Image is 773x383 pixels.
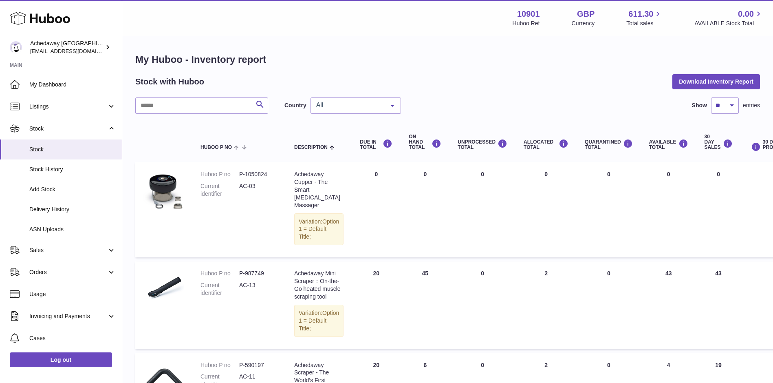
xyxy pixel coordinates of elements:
[200,270,239,277] dt: Huboo P no
[29,334,116,342] span: Cases
[29,166,116,173] span: Stock History
[696,162,741,257] td: 0
[515,261,577,349] td: 2
[29,312,107,320] span: Invoicing and Payments
[641,162,696,257] td: 0
[29,246,107,254] span: Sales
[284,102,306,109] label: Country
[607,362,610,368] span: 0
[10,352,112,367] a: Log out
[294,145,328,150] span: Description
[294,270,344,301] div: Achedaway Mini Scraper：On-the-Go heated muscle scraping tool
[299,310,339,332] span: Option 1 = Default Title;
[628,9,653,20] span: 611.30
[705,134,733,151] div: 30 DAY SALES
[449,261,515,349] td: 0
[200,170,239,178] dt: Huboo P no
[352,261,401,349] td: 20
[29,268,107,276] span: Orders
[572,20,595,27] div: Currency
[694,9,763,27] a: 0.00 AVAILABLE Stock Total
[607,171,610,177] span: 0
[200,281,239,297] dt: Current identifier
[401,162,449,257] td: 0
[458,139,507,150] div: UNPROCESSED Total
[577,9,595,20] strong: GBP
[607,270,610,277] span: 0
[200,361,239,369] dt: Huboo P no
[626,9,663,27] a: 611.30 Total sales
[694,20,763,27] span: AVAILABLE Stock Total
[29,290,116,298] span: Usage
[314,101,384,109] span: All
[239,361,278,369] dd: P-590197
[135,53,760,66] h1: My Huboo - Inventory report
[29,186,116,193] span: Add Stock
[649,139,688,150] div: AVAILABLE Total
[143,170,184,211] img: product image
[30,48,120,54] span: [EMAIL_ADDRESS][DOMAIN_NAME]
[239,270,278,277] dd: P-987749
[239,170,278,178] dd: P-1050824
[239,182,278,198] dd: AC-03
[29,146,116,153] span: Stock
[513,20,540,27] div: Huboo Ref
[29,103,107,111] span: Listings
[29,226,116,233] span: ASN Uploads
[299,218,339,240] span: Option 1 = Default Title;
[409,134,441,151] div: ON HAND Total
[143,270,184,310] img: product image
[294,213,344,246] div: Variation:
[294,305,344,337] div: Variation:
[10,41,22,53] img: internalAdmin-10901@internal.huboo.com
[401,261,449,349] td: 45
[626,20,663,27] span: Total sales
[696,261,741,349] td: 43
[30,40,104,55] div: Achedaway [GEOGRAPHIC_DATA]
[200,145,232,150] span: Huboo P no
[360,139,392,150] div: DUE IN TOTAL
[743,102,760,109] span: entries
[29,125,107,133] span: Stock
[585,139,633,150] div: QUARANTINED Total
[515,162,577,257] td: 0
[135,76,204,87] h2: Stock with Huboo
[200,182,239,198] dt: Current identifier
[641,261,696,349] td: 43
[294,170,344,209] div: Achedaway Cupper - The Smart [MEDICAL_DATA] Massager
[524,139,568,150] div: ALLOCATED Total
[29,81,116,89] span: My Dashboard
[692,102,707,109] label: Show
[449,162,515,257] td: 0
[29,206,116,213] span: Delivery History
[239,281,278,297] dd: AC-13
[672,74,760,89] button: Download Inventory Report
[738,9,754,20] span: 0.00
[352,162,401,257] td: 0
[517,9,540,20] strong: 10901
